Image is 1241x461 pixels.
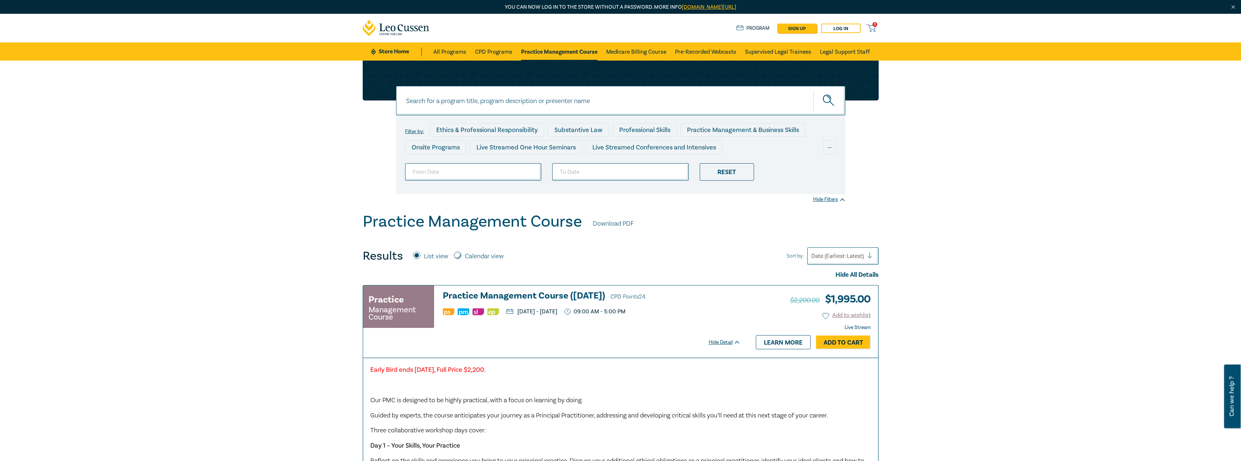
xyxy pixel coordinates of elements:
[745,42,811,61] a: Supervised Legal Trainees
[470,140,582,154] div: Live Streamed One Hour Seminars
[363,3,879,11] p: You can now log in to the store without a password. More info
[1228,369,1235,424] span: Can we help ?
[709,339,749,346] div: Hide Detail
[586,140,722,154] div: Live Streamed Conferences and Intensives
[811,252,813,260] input: Sort by
[548,123,609,137] div: Substantive Law
[370,441,460,450] strong: Day 1 – Your Skills, Your Practice
[787,252,804,260] span: Sort by:
[368,306,429,321] small: Management Course
[823,140,836,154] div: ...
[371,48,421,55] a: Store Home
[820,42,870,61] a: Legal Support Staff
[363,270,879,280] div: Hide All Details
[443,308,454,315] img: Professional Skills
[700,163,754,181] div: Reset
[443,291,741,302] a: Practice Management Course ([DATE]) CPD Points24
[777,24,817,33] a: sign up
[370,396,583,404] span: Our PMC is designed to be highly practical, with a focus on learning by doing.
[370,426,486,435] span: Three collaborative workshop days cover:
[405,163,542,181] input: From Date
[675,42,736,61] a: Pre-Recorded Webcasts
[472,308,484,315] img: Substantive Law
[821,24,861,33] a: Log in
[405,129,424,135] label: Filter by:
[363,249,403,263] h4: Results
[405,140,466,154] div: Onsite Programs
[565,308,626,315] p: 09:00 AM - 5:00 PM
[816,336,871,349] a: Add to Cart
[756,335,811,349] a: Learn more
[475,42,512,61] a: CPD Programs
[845,324,871,331] strong: Live Stream
[487,308,499,315] img: Ethics & Professional Responsibility
[521,42,597,61] a: Practice Management Course
[813,196,845,203] div: Hide Filters
[396,86,845,115] input: Search for a program title, program description or presenter name
[370,411,828,420] span: Guided by experts, the course anticipates your journey as a Principal Practitioner, addressing an...
[443,291,741,302] h3: Practice Management Course ([DATE])
[430,123,544,137] div: Ethics & Professional Responsibility
[405,158,520,172] div: Live Streamed Practical Workshops
[736,24,770,32] a: Program
[552,163,689,181] input: To Date
[611,158,690,172] div: 10 CPD Point Packages
[433,42,466,61] a: All Programs
[613,123,677,137] div: Professional Skills
[823,311,871,320] button: Add to wishlist
[524,158,607,172] div: Pre-Recorded Webcasts
[680,123,805,137] div: Practice Management & Business Skills
[458,308,469,315] img: Practice Management & Business Skills
[790,296,820,305] span: $2,200.00
[682,4,736,11] a: [DOMAIN_NAME][URL]
[606,42,666,61] a: Medicare Billing Course
[593,219,634,229] a: Download PDF
[363,212,582,231] h1: Practice Management Course
[506,309,557,314] p: [DATE] - [DATE]
[368,293,404,306] h3: Practice
[873,22,877,27] span: 0
[694,158,760,172] div: National Programs
[790,291,871,308] h3: $ 1,995.00
[611,293,645,300] span: CPD Points 24
[1230,4,1236,10] img: Close
[424,252,448,261] label: List view
[370,366,486,374] strong: Early Bird ends [DATE], Full Price $2,200.
[465,252,504,261] label: Calendar view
